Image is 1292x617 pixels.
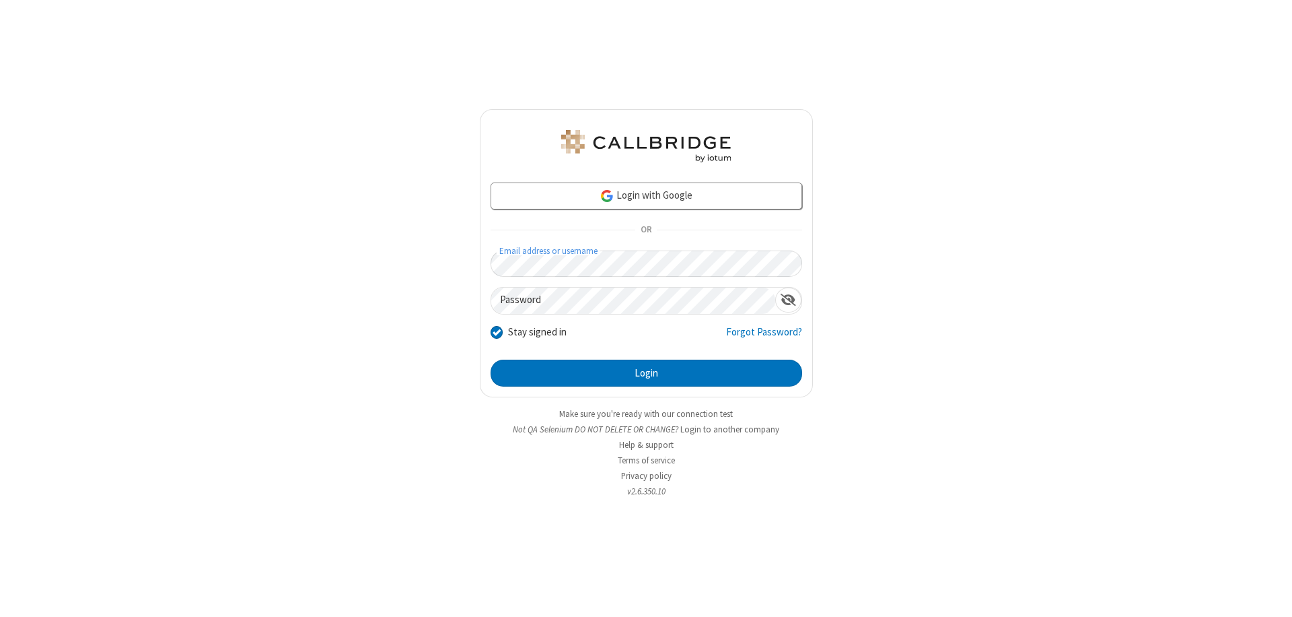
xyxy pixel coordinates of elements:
div: Show password [775,288,801,313]
img: google-icon.png [600,189,614,203]
li: Not QA Selenium DO NOT DELETE OR CHANGE? [480,423,813,436]
button: Login [491,360,802,387]
iframe: Chat [1258,582,1282,608]
a: Terms of service [618,455,675,466]
button: Login to another company [680,423,779,436]
a: Make sure you're ready with our connection test [559,408,733,420]
a: Privacy policy [621,470,672,482]
a: Forgot Password? [726,325,802,350]
span: OR [635,221,657,240]
a: Login with Google [491,183,802,209]
img: QA Selenium DO NOT DELETE OR CHANGE [559,130,733,162]
a: Help & support [619,439,674,451]
input: Email address or username [491,251,802,277]
label: Stay signed in [508,325,567,340]
input: Password [491,288,775,314]
li: v2.6.350.10 [480,485,813,498]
